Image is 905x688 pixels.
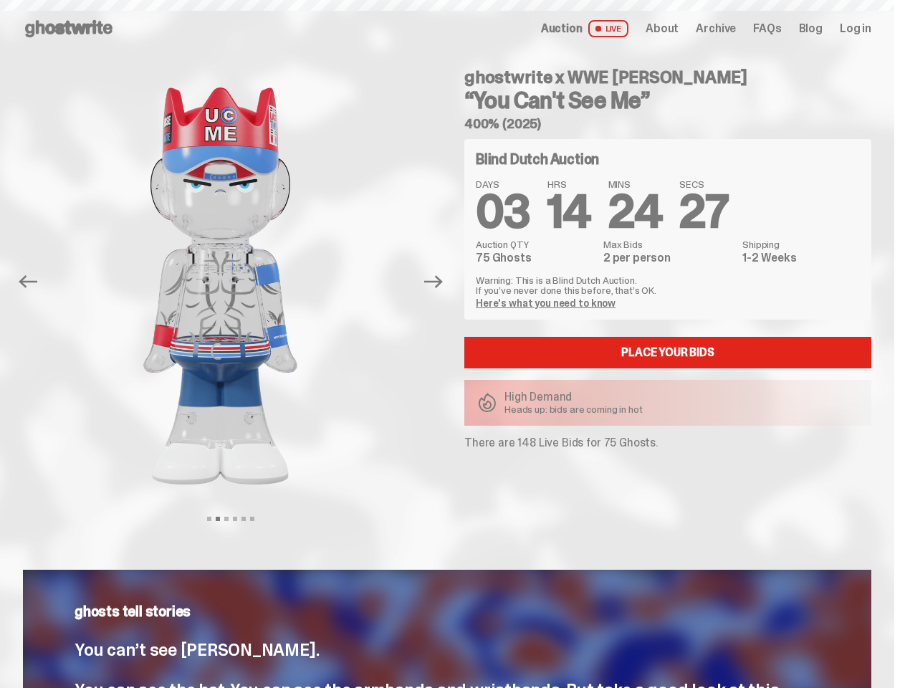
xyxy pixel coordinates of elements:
[224,517,229,521] button: View slide 3
[207,517,211,521] button: View slide 1
[547,179,591,189] span: HRS
[476,252,595,264] dd: 75 Ghosts
[241,517,246,521] button: View slide 5
[840,23,871,34] a: Log in
[608,179,663,189] span: MINS
[250,517,254,521] button: View slide 6
[753,23,781,34] a: FAQs
[541,23,583,34] span: Auction
[646,23,679,34] a: About
[603,252,734,264] dd: 2 per person
[75,604,820,618] p: ghosts tell stories
[464,337,871,368] a: Place your Bids
[464,437,871,449] p: There are 148 Live Bids for 75 Ghosts.
[696,23,736,34] a: Archive
[418,266,449,297] button: Next
[476,239,595,249] dt: Auction QTY
[679,179,728,189] span: SECS
[233,517,237,521] button: View slide 4
[38,57,403,515] img: John_Cena_Hero_1.png
[216,517,220,521] button: View slide 2
[476,152,599,166] h4: Blind Dutch Auction
[75,639,319,661] span: You can’t see [PERSON_NAME].
[608,182,663,242] span: 24
[742,252,860,264] dd: 1-2 Weeks
[464,89,871,112] h3: “You Can't See Me”
[504,391,643,403] p: High Demand
[679,182,728,242] span: 27
[588,20,629,37] span: LIVE
[799,23,823,34] a: Blog
[742,239,860,249] dt: Shipping
[547,182,591,242] span: 14
[603,239,734,249] dt: Max Bids
[464,69,871,86] h4: ghostwrite x WWE [PERSON_NAME]
[541,20,628,37] a: Auction LIVE
[476,182,530,242] span: 03
[12,266,44,297] button: Previous
[464,118,871,130] h5: 400% (2025)
[476,297,616,310] a: Here's what you need to know
[504,404,643,414] p: Heads up: bids are coming in hot
[476,275,860,295] p: Warning: This is a Blind Dutch Auction. If you’ve never done this before, that’s OK.
[476,179,530,189] span: DAYS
